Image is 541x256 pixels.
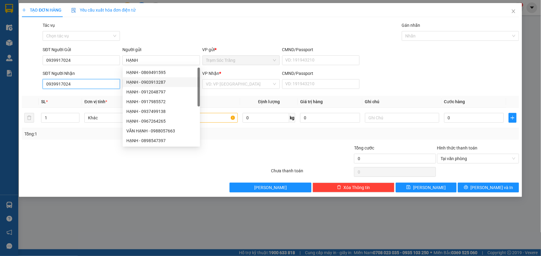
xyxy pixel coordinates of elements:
[282,70,360,77] div: CMND/Passport
[254,184,287,191] span: [PERSON_NAME]
[126,79,196,86] div: HẠNH - 0903913287
[509,115,516,120] span: plus
[509,113,516,123] button: plus
[123,68,200,77] div: HẠNH - 0869491595
[441,154,515,163] span: Tại văn phòng
[41,99,46,104] span: SL
[163,113,238,123] input: VD: Bàn, Ghế
[363,96,442,108] th: Ghi chú
[22,8,61,12] span: TẠO ĐƠN HÀNG
[126,69,196,76] div: HẠNH - 0869491595
[230,183,311,192] button: [PERSON_NAME]
[270,167,353,178] div: Chưa thanh toán
[71,8,135,12] span: Yêu cầu xuất hóa đơn điện tử
[313,183,395,192] button: deleteXóa Thông tin
[22,8,26,12] span: plus
[300,113,360,123] input: 0
[84,99,107,104] span: Đơn vị tính
[300,99,323,104] span: Giá trị hàng
[122,46,200,53] div: Người gửi
[365,113,439,123] input: Ghi Chú
[126,118,196,124] div: HẠNH - 0967264265
[437,146,478,150] label: Hình thức thanh toán
[126,98,196,105] div: HẠNH - 0917985572
[43,46,120,53] div: SĐT Người Gửi
[24,131,209,137] div: Tổng: 1
[505,3,522,20] button: Close
[123,116,200,126] div: HẠNH - 0967264265
[396,183,457,192] button: save[PERSON_NAME]
[464,185,468,190] span: printer
[52,15,95,19] span: TP.HCM -SÓC TRĂNG
[123,107,200,116] div: HẠNH - 0937499138
[123,77,200,87] div: HẠNH - 0903913287
[123,97,200,107] div: HẠNH - 0917985572
[123,87,200,97] div: HẠNH - 0912048797
[126,137,196,144] div: HẠNH - 0898547397
[43,23,55,28] label: Tác vụ
[3,38,63,60] span: Trạm Sóc Trăng
[344,184,370,191] span: Xóa Thông tin
[44,6,107,12] strong: XE KHÁCH MỸ DUYÊN
[511,9,516,14] span: close
[24,113,34,123] button: delete
[337,185,341,190] span: delete
[444,99,465,104] span: Cước hàng
[202,46,280,53] div: VP gửi
[71,8,76,13] img: icon
[458,183,519,192] button: printer[PERSON_NAME] và In
[123,136,200,146] div: HẠNH - 0898547397
[206,56,276,65] span: Trạm Sóc Trăng
[126,128,196,134] div: VĂN HẠNH - 0988057663
[471,184,513,191] span: [PERSON_NAME] và In
[126,89,196,95] div: HẠNH - 0912048797
[88,113,155,122] span: Khác
[126,108,196,115] div: HẠNH - 0937499138
[258,99,280,104] span: Định lượng
[282,46,360,53] div: CMND/Passport
[289,113,295,123] span: kg
[43,70,120,77] div: SĐT Người Nhận
[413,184,446,191] span: [PERSON_NAME]
[3,38,63,60] span: Gửi:
[354,146,374,150] span: Tổng cước
[406,185,411,190] span: save
[202,71,220,76] span: VP Nhận
[123,126,200,136] div: VĂN HẠNH - 0988057663
[51,21,100,27] strong: PHIẾU GỬI HÀNG
[402,23,420,28] label: Gán nhãn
